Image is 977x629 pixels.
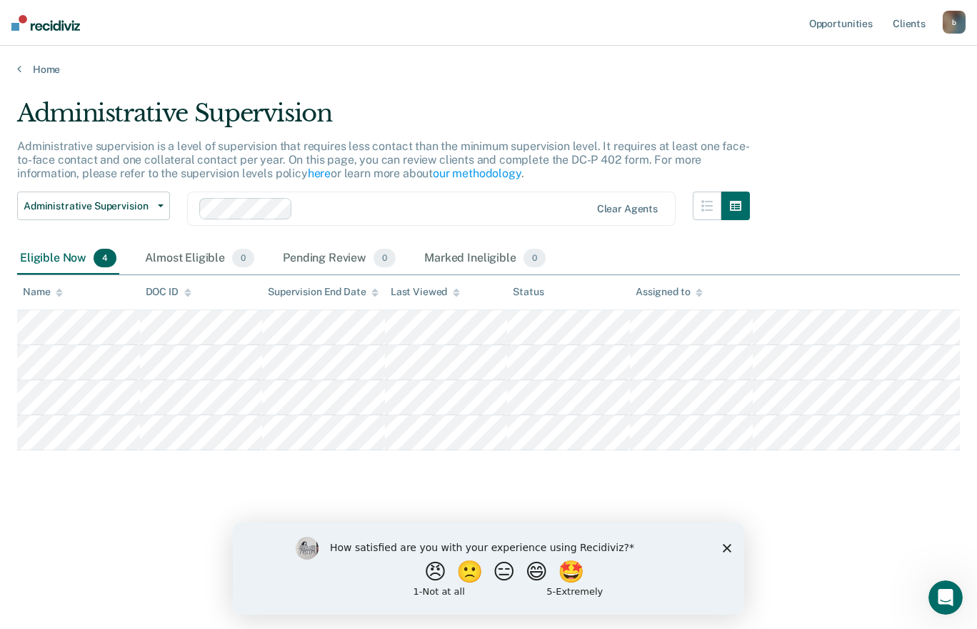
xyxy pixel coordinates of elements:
[513,286,543,298] div: Status
[597,203,658,215] div: Clear agents
[17,192,170,220] button: Administrative Supervision
[943,11,966,34] button: b
[308,167,331,180] a: here
[421,243,548,274] div: Marked Ineligible0
[146,286,191,298] div: DOC ID
[17,63,960,76] a: Home
[23,286,63,298] div: Name
[233,522,744,615] iframe: Survey by Kim from Recidiviz
[94,249,116,267] span: 4
[11,15,80,31] img: Recidiviz
[17,243,119,274] div: Eligible Now4
[268,286,379,298] div: Supervision End Date
[391,286,460,298] div: Last Viewed
[374,249,396,267] span: 0
[24,200,152,212] span: Administrative Supervision
[433,167,521,180] a: our methodology
[636,286,703,298] div: Assigned to
[17,99,750,139] div: Administrative Supervision
[17,139,750,180] p: Administrative supervision is a level of supervision that requires less contact than the minimum ...
[142,243,257,274] div: Almost Eligible0
[232,249,254,267] span: 0
[523,249,546,267] span: 0
[280,243,399,274] div: Pending Review0
[928,580,963,615] iframe: Intercom live chat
